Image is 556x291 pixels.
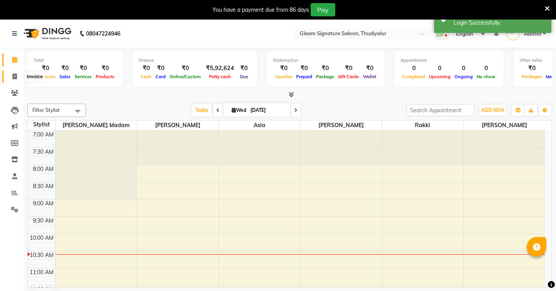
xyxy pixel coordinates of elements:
span: Card [154,74,168,79]
span: Today [192,104,212,116]
div: 0 [452,64,475,73]
div: ₹5,92,624 [203,64,237,73]
div: 11:00 AM [28,268,55,277]
div: Finance [139,57,251,64]
span: Asia [219,120,300,130]
span: Due [238,74,250,79]
div: 7:00 AM [31,131,55,139]
div: ₹0 [57,64,73,73]
span: Voucher [273,74,294,79]
div: Appointment [400,57,497,64]
span: Packages [520,74,544,79]
input: 2025-09-03 [248,104,287,116]
div: ₹0 [154,64,168,73]
img: Admin [506,27,520,40]
button: Pay [311,3,335,16]
button: ADD NEW [479,105,506,116]
span: [PERSON_NAME] [137,120,218,130]
div: ₹0 [73,64,94,73]
div: 10:30 AM [28,251,55,259]
div: 0 [400,64,427,73]
span: Services [73,74,94,79]
div: 10:00 AM [28,234,55,242]
b: 08047224946 [86,23,120,45]
div: ₹0 [520,64,544,73]
div: 7:30 AM [31,148,55,156]
span: Package [314,74,336,79]
div: ₹0 [361,64,378,73]
span: Wed [230,107,248,113]
span: [PERSON_NAME] Madam [55,120,137,130]
div: Stylist [28,120,55,129]
div: ₹0 [94,64,116,73]
div: 0 [427,64,452,73]
div: ₹0 [336,64,361,73]
div: You have a payment due from 86 days [213,6,309,14]
div: ₹0 [294,64,314,73]
span: Products [94,74,116,79]
span: Completed [400,74,427,79]
div: 9:00 AM [31,199,55,208]
span: Filter Stylist [32,107,60,113]
span: Prepaid [294,74,314,79]
div: 8:30 AM [31,182,55,190]
div: ₹0 [139,64,154,73]
div: ₹0 [34,64,57,73]
div: Redemption [273,57,378,64]
span: [PERSON_NAME] [300,120,382,130]
span: Admin [524,30,541,38]
div: Total [34,57,116,64]
span: Online/Custom [168,74,203,79]
div: 9:30 AM [31,217,55,225]
div: 8:00 AM [31,165,55,173]
span: Petty cash [207,74,233,79]
div: 0 [475,64,497,73]
span: ADD NEW [481,107,504,113]
span: Ongoing [452,74,475,79]
span: Rakki [382,120,463,130]
div: ₹0 [237,64,251,73]
span: Gift Cards [336,74,361,79]
span: No show [475,74,497,79]
span: Upcoming [427,74,452,79]
span: Cash [139,74,154,79]
span: Sales [57,74,73,79]
div: Login Successfully. [454,19,545,27]
span: Wallet [361,74,378,79]
div: ₹0 [314,64,336,73]
input: Search Appointment [406,104,475,116]
div: ₹0 [273,64,294,73]
img: logo [20,23,73,45]
div: Invoice [25,72,45,81]
div: ₹0 [168,64,203,73]
span: [PERSON_NAME] [464,120,545,130]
